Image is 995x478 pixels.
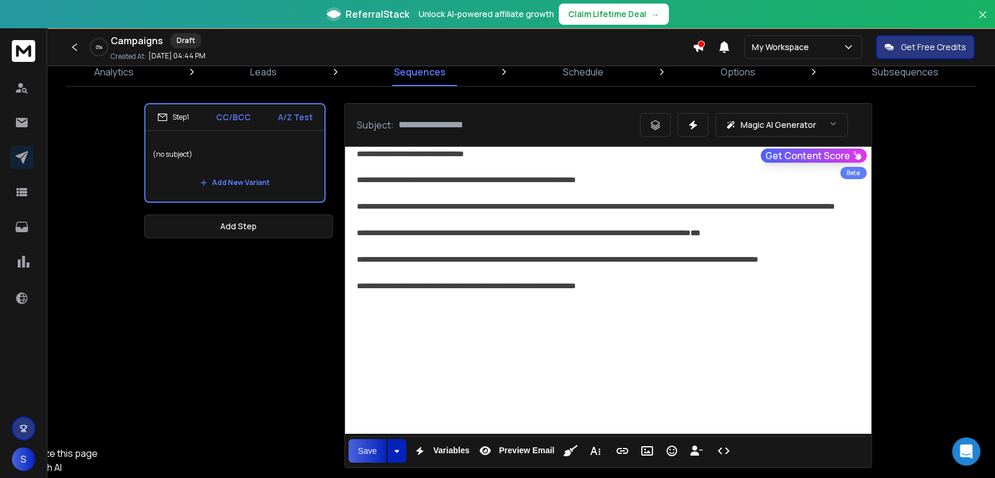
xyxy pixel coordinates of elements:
[876,35,974,59] button: Get Free Credits
[357,118,394,132] p: Subject:
[661,439,683,463] button: Emoticons
[741,119,816,131] p: Magic AI Generator
[278,111,313,123] p: A/Z Test
[346,7,409,21] span: ReferralStack
[94,65,134,79] p: Analytics
[387,58,453,86] a: Sequences
[157,112,189,123] div: Step 1
[715,113,848,137] button: Magic AI Generator
[714,58,762,86] a: Options
[419,8,554,20] p: Unlock AI-powered affiliate growth
[250,65,277,79] p: Leads
[349,439,386,463] button: Save
[651,8,659,20] span: →
[563,65,603,79] p: Schedule
[712,439,735,463] button: Code View
[144,103,326,203] li: Step1CC/BCCA/Z Test(no subject)Add New Variant
[12,447,35,471] button: S
[752,41,814,53] p: My Workspace
[556,58,611,86] a: Schedule
[111,52,146,61] p: Created At:
[584,439,606,463] button: More Text
[87,58,141,86] a: Analytics
[152,138,317,171] p: (no subject)
[952,437,980,466] div: Open Intercom Messenger
[243,58,284,86] a: Leads
[611,439,634,463] button: Insert Link (Ctrl+K)
[721,65,755,79] p: Options
[431,446,472,456] span: Variables
[144,215,333,238] button: Add Step
[216,111,251,123] p: CC/BCC
[474,439,556,463] button: Preview Email
[559,439,582,463] button: Clean HTML
[975,7,990,35] button: Close banner
[865,58,946,86] a: Subsequences
[394,65,446,79] p: Sequences
[496,446,556,456] span: Preview Email
[761,149,867,163] button: Get Content Score
[636,439,658,463] button: Insert Image (Ctrl+P)
[111,34,163,48] h1: Campaigns
[409,439,472,463] button: Variables
[191,171,279,195] button: Add New Variant
[559,4,669,25] button: Claim Lifetime Deal→
[901,41,966,53] p: Get Free Credits
[840,167,867,179] div: Beta
[872,65,938,79] p: Subsequences
[170,33,201,48] div: Draft
[685,439,708,463] button: Insert Unsubscribe Link
[148,51,205,61] p: [DATE] 04:44 PM
[8,447,98,460] span: Summarize this page
[96,44,102,51] p: 0 %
